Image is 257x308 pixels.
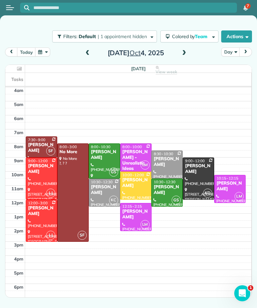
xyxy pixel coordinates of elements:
nav: Main [236,0,257,15]
button: Actions [221,30,252,42]
span: LJ [46,231,55,240]
button: Day [221,47,240,57]
button: prev [5,47,18,57]
span: KD [203,189,212,198]
div: [PERSON_NAME] [216,181,244,192]
button: Focus search [20,5,29,10]
span: 8:00 - 3:00 [60,144,77,149]
button: Filters: Default | 1 appointment hidden [52,30,157,42]
span: 7am [14,130,23,135]
span: 7:30 - 9:00 [28,137,46,142]
span: 10:30 - 12:30 [154,180,175,184]
span: 10:15 - 12:15 [217,176,238,181]
span: Tasks [11,77,23,82]
span: GS [109,168,118,177]
div: [PERSON_NAME] [153,156,181,168]
button: today [17,47,35,57]
span: 7 [247,3,249,9]
span: Colored by [172,33,210,39]
iframe: Intercom live chat [234,285,250,301]
div: [PERSON_NAME] [91,184,118,196]
span: 8:00 - 10:00 [122,144,142,149]
span: SF [78,231,87,240]
div: [PERSON_NAME] [122,209,150,220]
a: Filters: Default | 1 appointment hidden [49,30,157,42]
span: 6pm [14,284,23,290]
span: 12:15 - 2:15 [122,204,142,209]
span: 6am [14,116,23,121]
div: [PERSON_NAME] [28,142,55,153]
div: [PERSON_NAME] [153,184,181,196]
span: Filters: [63,33,77,39]
div: [PERSON_NAME] [91,149,118,161]
span: 10:30 - 12:30 [91,180,113,184]
span: SF [46,146,55,156]
span: View week [156,69,177,75]
span: 3pm [14,242,23,247]
span: | 1 appointment hidden [98,33,147,39]
span: Oct [130,48,141,57]
span: KC [109,196,118,205]
span: 9:00 - 12:00 [28,159,48,163]
span: 5am [14,102,23,107]
div: [PERSON_NAME] [122,177,150,189]
div: [PERSON_NAME] [28,205,55,217]
button: Open menu [6,4,14,11]
span: 10am [11,172,23,177]
span: 4pm [14,256,23,262]
span: 1 [248,285,253,291]
button: next [239,47,252,57]
span: 1pm [14,214,23,219]
span: 12pm [11,200,23,205]
button: Colored byTeam [160,30,219,42]
span: 5pm [14,270,23,276]
span: 11am [11,186,23,191]
span: [DATE] [131,66,146,71]
h2: [DATE] 4, 2025 [94,49,178,57]
span: Team [195,33,208,39]
span: 12:00 - 3:00 [28,201,48,205]
span: LM [141,161,150,170]
span: Default [79,33,96,39]
span: 10:00 - 12:00 [122,173,144,177]
span: 8:30 - 10:30 [154,151,173,156]
span: 9:00 - 12:00 [185,159,204,163]
span: 8:00 - 10:30 [91,144,110,149]
span: LM [235,192,244,201]
span: LM [141,220,150,229]
div: [PERSON_NAME] - Unrealistic Ideas [122,149,150,172]
div: 7 unread notifications [239,1,253,15]
span: 4am [14,88,23,93]
svg: Focus search [24,5,29,10]
span: 8am [14,144,23,149]
span: LJ [46,189,55,198]
span: GS [172,196,181,205]
span: 2pm [14,228,23,233]
div: No More [59,149,87,155]
div: [PERSON_NAME] [185,163,212,175]
div: [PERSON_NAME] [28,163,55,175]
span: 9am [14,158,23,163]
